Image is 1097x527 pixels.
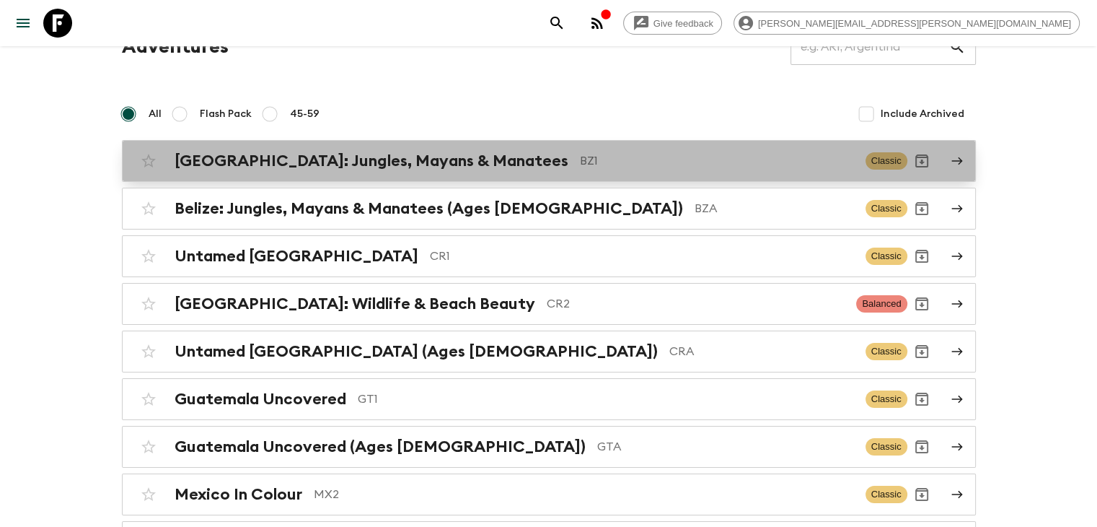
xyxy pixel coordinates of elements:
span: Flash Pack [200,107,252,121]
span: Classic [865,152,907,170]
h1: Adventures [122,32,229,61]
span: Balanced [856,295,907,313]
button: search adventures [542,9,571,38]
h2: Belize: Jungles, Mayans & Manatees (Ages [DEMOGRAPHIC_DATA]) [175,199,683,218]
span: Classic [865,343,907,360]
input: e.g. AR1, Argentina [790,27,948,67]
a: Mexico In ColourMX2ClassicArchive [122,474,976,515]
h2: [GEOGRAPHIC_DATA]: Jungles, Mayans & Manatees [175,152,568,170]
a: Belize: Jungles, Mayans & Manatees (Ages [DEMOGRAPHIC_DATA])BZAClassicArchive [122,188,976,230]
p: CR1 [430,248,854,265]
span: Classic [865,200,907,217]
button: Archive [907,147,936,175]
h2: Guatemala Uncovered [175,390,346,409]
button: Archive [907,242,936,271]
span: Classic [865,391,907,408]
a: [GEOGRAPHIC_DATA]: Jungles, Mayans & ManateesBZ1ClassicArchive [122,140,976,182]
span: [PERSON_NAME][EMAIL_ADDRESS][PERSON_NAME][DOMAIN_NAME] [750,18,1079,29]
span: All [149,107,162,121]
span: 45-59 [290,107,320,121]
button: Archive [907,194,936,223]
p: MX2 [314,486,854,503]
button: Archive [907,480,936,509]
h2: Untamed [GEOGRAPHIC_DATA] [175,247,418,266]
a: Untamed [GEOGRAPHIC_DATA]CR1ClassicArchive [122,235,976,277]
span: Include Archived [881,107,964,121]
h2: Guatemala Uncovered (Ages [DEMOGRAPHIC_DATA]) [175,437,586,456]
h2: Mexico In Colour [175,485,302,504]
h2: Untamed [GEOGRAPHIC_DATA] (Ages [DEMOGRAPHIC_DATA]) [175,342,658,361]
div: [PERSON_NAME][EMAIL_ADDRESS][PERSON_NAME][DOMAIN_NAME] [733,12,1080,35]
p: BZ1 [580,152,854,170]
a: [GEOGRAPHIC_DATA]: Wildlife & Beach BeautyCR2BalancedArchive [122,283,976,325]
span: Classic [865,438,907,456]
a: Guatemala Uncovered (Ages [DEMOGRAPHIC_DATA])GTAClassicArchive [122,426,976,468]
a: Untamed [GEOGRAPHIC_DATA] (Ages [DEMOGRAPHIC_DATA])CRAClassicArchive [122,331,976,373]
p: BZA [695,200,854,217]
button: Archive [907,289,936,318]
p: CR2 [547,295,845,313]
span: Classic [865,486,907,503]
span: Classic [865,248,907,265]
button: Archive [907,337,936,366]
h2: [GEOGRAPHIC_DATA]: Wildlife & Beach Beauty [175,295,535,313]
button: Archive [907,432,936,461]
p: CRA [669,343,854,360]
a: Give feedback [623,12,722,35]
p: GTA [597,438,854,456]
p: GT1 [358,391,854,408]
button: Archive [907,385,936,414]
span: Give feedback [646,18,721,29]
button: menu [9,9,38,38]
a: Guatemala UncoveredGT1ClassicArchive [122,378,976,420]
